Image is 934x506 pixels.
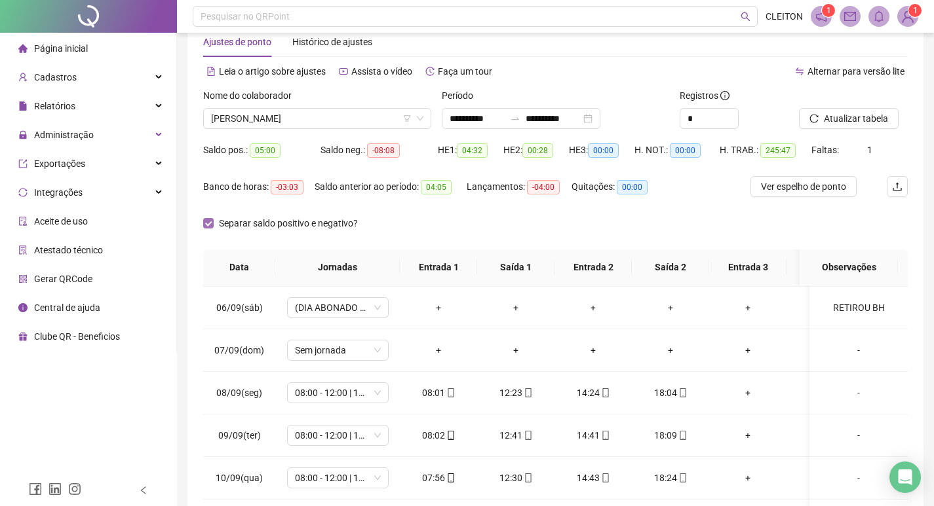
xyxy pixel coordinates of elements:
span: Observações [810,260,887,274]
div: + [797,300,853,315]
span: 09/09(ter) [218,430,261,441]
div: + [797,471,853,485]
th: Saída 1 [477,249,555,285]
span: notification [815,10,827,22]
span: Relatórios [34,101,75,111]
span: Ajustes de ponto [203,37,271,47]
div: + [797,428,853,443]
span: to [510,113,520,124]
div: + [565,343,621,357]
span: 10/09(qua) [216,473,263,483]
div: H. TRAB.: [720,143,811,158]
span: 00:00 [617,180,648,194]
span: Histórico de ajustes [292,37,372,47]
div: HE 1: [438,143,503,158]
sup: Atualize o seu contato no menu Meus Dados [908,4,922,17]
div: 08:01 [410,386,467,400]
span: file [18,101,28,111]
span: 07/09(dom) [214,345,264,355]
div: - [820,471,897,485]
span: mobile [600,473,610,482]
span: info-circle [720,91,730,100]
span: Central de ajuda [34,302,100,313]
span: 245:47 [760,143,796,158]
div: RETIROU BH [820,300,897,315]
div: 18:04 [642,386,699,400]
span: mobile [677,473,688,482]
span: instagram [68,482,81,496]
span: Ver espelho de ponto [761,179,846,194]
sup: 1 [822,4,835,17]
div: + [642,300,699,315]
span: search [741,12,750,22]
span: Faltas: [811,145,841,155]
th: Data [203,249,275,285]
div: Banco de horas: [203,179,315,194]
div: + [410,343,467,357]
th: Observações [800,249,898,285]
div: 12:23 [488,386,544,400]
span: user-add [18,73,28,82]
span: qrcode [18,274,28,283]
div: 14:41 [565,428,621,443]
span: 00:00 [588,143,619,158]
div: 14:43 [565,471,621,485]
span: 08:00 - 12:00 | 14:00 - 18:00 [295,383,381,403]
div: - [820,386,897,400]
span: youtube [339,67,348,76]
span: mobile [445,473,456,482]
span: down [416,115,424,122]
div: + [720,471,776,485]
span: mobile [445,388,456,397]
span: 1 [913,6,918,15]
span: swap-right [510,113,520,124]
th: Entrada 3 [709,249,787,285]
div: Open Intercom Messenger [889,461,921,493]
span: left [139,486,148,495]
div: Saldo neg.: [321,143,438,158]
div: Saldo anterior ao período: [315,179,467,194]
div: 07:56 [410,471,467,485]
span: Assista o vídeo [351,66,412,77]
button: Atualizar tabela [799,108,899,129]
div: + [488,343,544,357]
span: audit [18,217,28,226]
div: + [410,300,467,315]
label: Nome do colaborador [203,88,300,103]
div: 14:24 [565,386,621,400]
span: mobile [522,473,533,482]
span: mobile [600,431,610,440]
button: Ver espelho de ponto [750,176,857,197]
span: Administração [34,130,94,140]
span: home [18,44,28,53]
span: filter [403,115,411,122]
span: 04:32 [457,143,488,158]
div: 08:02 [410,428,467,443]
div: + [720,386,776,400]
span: Atestado técnico [34,245,103,255]
span: mobile [522,431,533,440]
span: Atualizar tabela [824,111,888,126]
span: 1 [867,145,872,155]
span: facebook [29,482,42,496]
span: sync [18,188,28,197]
div: + [488,300,544,315]
div: + [797,343,853,357]
div: + [797,386,853,400]
th: Saída 3 [787,249,864,285]
span: 04:05 [421,180,452,194]
span: Aceite de uso [34,216,88,226]
div: 18:09 [642,428,699,443]
span: Exportações [34,158,85,169]
span: -08:08 [367,143,400,158]
span: Sem jornada [295,340,381,360]
div: HE 2: [503,143,569,158]
span: 08/09(seg) [216,388,262,398]
span: -03:03 [271,180,303,194]
span: mobile [522,388,533,397]
span: Página inicial [34,43,88,54]
div: + [565,300,621,315]
div: HE 3: [569,143,634,158]
label: Período [442,88,482,103]
span: history [425,67,435,76]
